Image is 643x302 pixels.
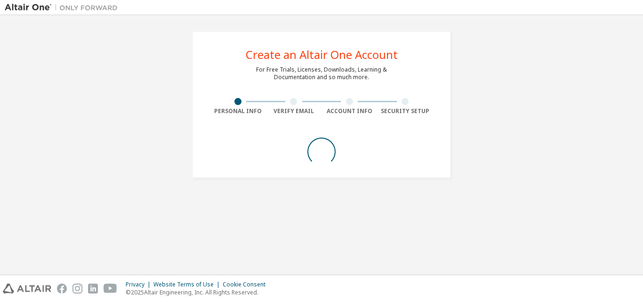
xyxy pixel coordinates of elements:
[3,284,51,294] img: altair_logo.svg
[104,284,117,294] img: youtube.svg
[321,107,378,115] div: Account Info
[223,281,271,288] div: Cookie Consent
[256,66,387,81] div: For Free Trials, Licenses, Downloads, Learning & Documentation and so much more.
[88,284,98,294] img: linkedin.svg
[126,288,271,296] p: © 2025 Altair Engineering, Inc. All Rights Reserved.
[5,3,122,12] img: Altair One
[266,107,322,115] div: Verify Email
[126,281,153,288] div: Privacy
[246,49,398,60] div: Create an Altair One Account
[210,107,266,115] div: Personal Info
[72,284,82,294] img: instagram.svg
[57,284,67,294] img: facebook.svg
[378,107,434,115] div: Security Setup
[153,281,223,288] div: Website Terms of Use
